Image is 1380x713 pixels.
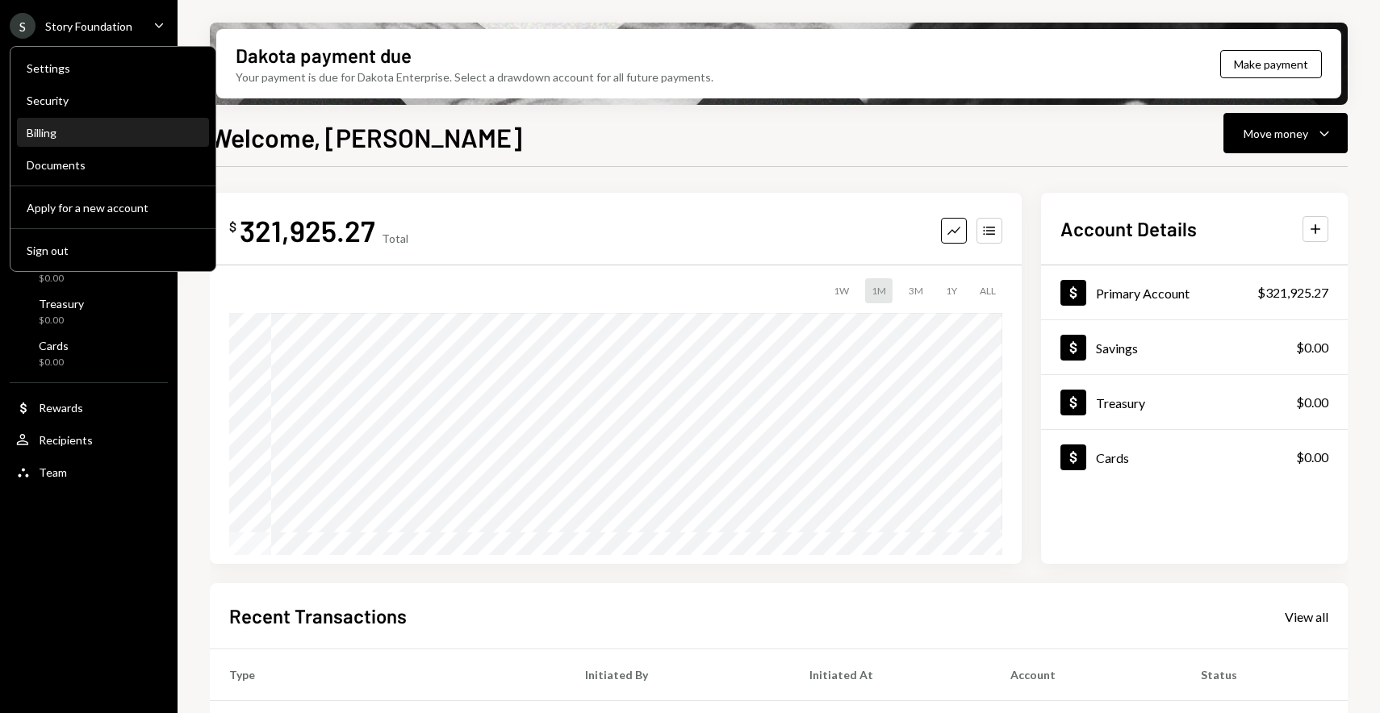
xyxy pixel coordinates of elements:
a: View all [1285,607,1328,625]
div: Sign out [27,244,199,257]
div: Treasury [39,297,84,311]
div: 3M [902,278,930,303]
button: Sign out [17,236,209,265]
div: Apply for a new account [27,201,199,215]
div: $0.00 [39,314,84,327]
div: S [10,13,36,39]
a: Recipients [10,425,168,454]
div: ALL [973,278,1002,303]
div: Settings [27,61,199,75]
a: Security [17,85,209,115]
div: Treasury [1096,395,1145,411]
div: Cards [39,339,69,352]
div: 321,925.27 [240,212,375,248]
div: Move money [1244,125,1308,142]
a: Cards$0.00 [10,334,168,373]
th: Type [210,649,566,701]
div: $0.00 [39,272,77,286]
a: Rewards [10,393,168,422]
div: Total [382,231,408,245]
div: Story Foundation [45,19,132,33]
a: Documents [17,150,209,179]
div: $0.00 [1296,448,1328,467]
div: Your payment is due for Dakota Enterprise. Select a drawdown account for all future payments. [236,69,713,85]
h1: Welcome, [PERSON_NAME] [210,121,522,153]
a: Primary Account$321,925.27 [1041,265,1348,319]
a: Treasury$0.00 [10,292,168,331]
th: Account [991,649,1181,701]
a: Treasury$0.00 [1041,375,1348,429]
div: Billing [27,126,199,140]
a: Savings$0.00 [1041,320,1348,374]
th: Status [1181,649,1348,701]
div: $0.00 [1296,338,1328,357]
th: Initiated By [566,649,790,701]
div: Security [27,94,199,107]
div: 1M [865,278,893,303]
div: 1W [827,278,855,303]
a: Settings [17,53,209,82]
th: Initiated At [790,649,991,701]
div: Cards [1096,450,1129,465]
div: Savings [1096,340,1138,356]
div: View all [1285,609,1328,625]
div: Dakota payment due [236,42,412,69]
div: Primary Account [1096,286,1190,301]
div: Rewards [39,401,83,415]
button: Apply for a new account [17,194,209,223]
div: $ [229,219,236,235]
div: Recipients [39,433,93,447]
h2: Recent Transactions [229,603,407,629]
div: 1Y [939,278,964,303]
a: Billing [17,118,209,147]
h2: Account Details [1060,215,1197,242]
a: Cards$0.00 [1041,430,1348,484]
button: Make payment [1220,50,1322,78]
button: Move money [1223,113,1348,153]
div: $0.00 [39,356,69,369]
div: $0.00 [1296,393,1328,412]
div: Documents [27,158,199,172]
div: Team [39,465,67,479]
div: $321,925.27 [1257,283,1328,302]
a: Team [10,457,168,486]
